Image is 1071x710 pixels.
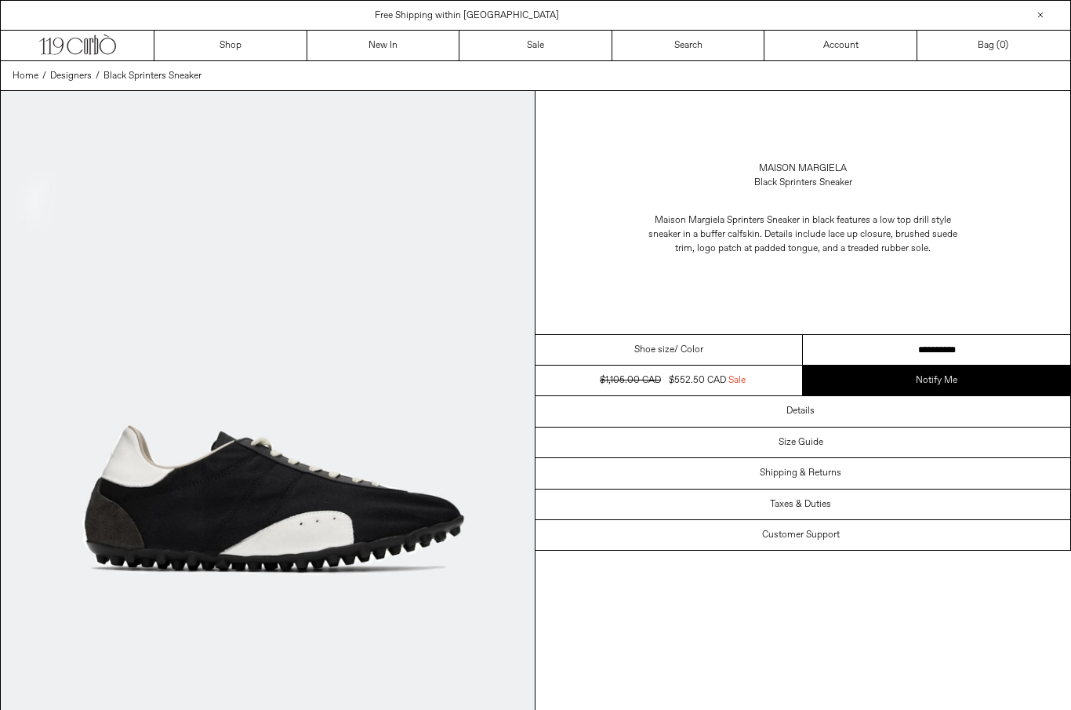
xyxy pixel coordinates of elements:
[50,70,92,82] span: Designers
[770,499,831,510] h3: Taxes & Duties
[612,31,765,60] a: Search
[759,162,847,176] a: Maison Margiela
[154,31,307,60] a: Shop
[96,69,100,83] span: /
[600,374,661,387] s: $1,105.00 CAD
[634,343,674,357] span: Shoe size
[803,366,1070,395] a: Notify Me
[13,69,38,83] a: Home
[646,206,960,264] p: Maison Margiela Sprinters Sneaker in black features a low top drill style sneaker in a buffer cal...
[669,374,726,387] span: $552.50 CAD
[762,530,840,541] h3: Customer Support
[375,9,559,22] a: Free Shipping within [GEOGRAPHIC_DATA]
[459,31,612,60] a: Sale
[786,406,815,417] h3: Details
[779,437,823,448] h3: Size Guide
[760,468,841,479] h3: Shipping & Returns
[13,70,38,82] span: Home
[917,31,1070,60] a: Bag ()
[103,70,201,82] span: Black Sprinters Sneaker
[754,176,852,190] div: Black Sprinters Sneaker
[1000,39,1005,52] span: 0
[307,31,460,60] a: New In
[674,343,703,357] span: / Color
[42,69,46,83] span: /
[1000,38,1008,53] span: )
[103,69,201,83] a: Black Sprinters Sneaker
[50,69,92,83] a: Designers
[728,373,746,388] span: Sale
[764,31,917,60] a: Account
